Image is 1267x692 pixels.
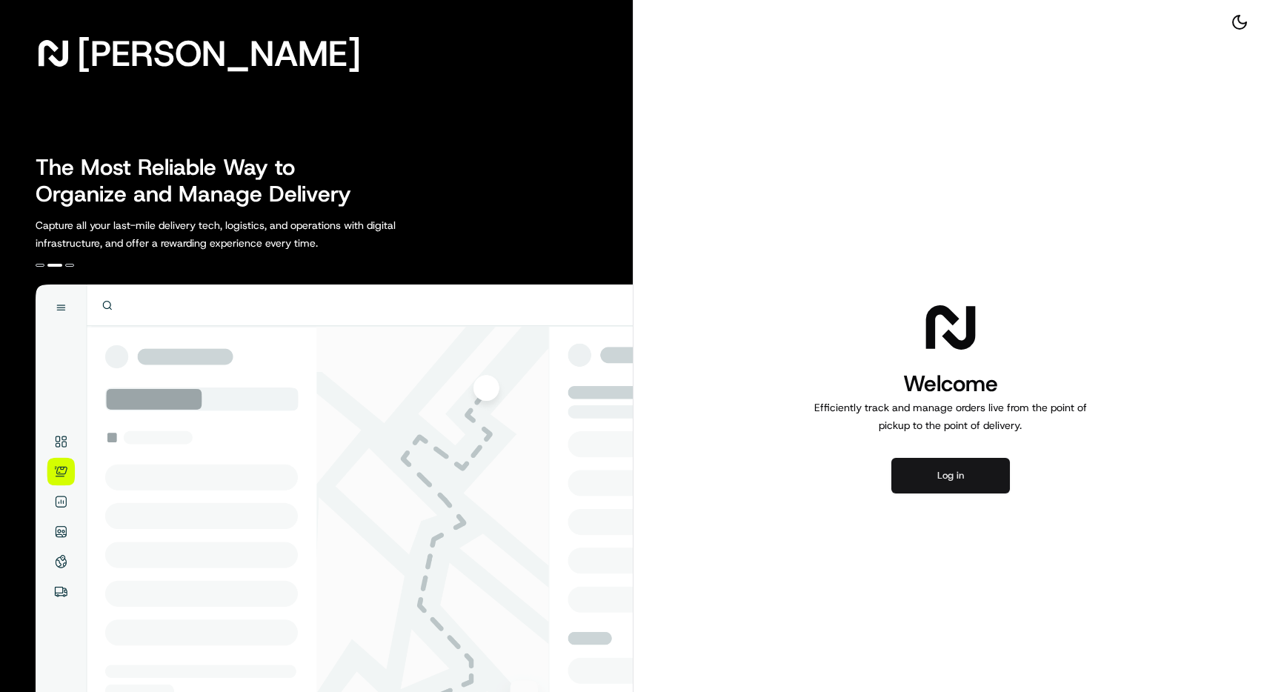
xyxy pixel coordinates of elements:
h1: Welcome [808,369,1093,399]
h2: The Most Reliable Way to Organize and Manage Delivery [36,154,368,207]
button: Log in [891,458,1010,493]
span: [PERSON_NAME] [77,39,361,68]
p: Capture all your last-mile delivery tech, logistics, and operations with digital infrastructure, ... [36,216,462,252]
p: Efficiently track and manage orders live from the point of pickup to the point of delivery. [808,399,1093,434]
